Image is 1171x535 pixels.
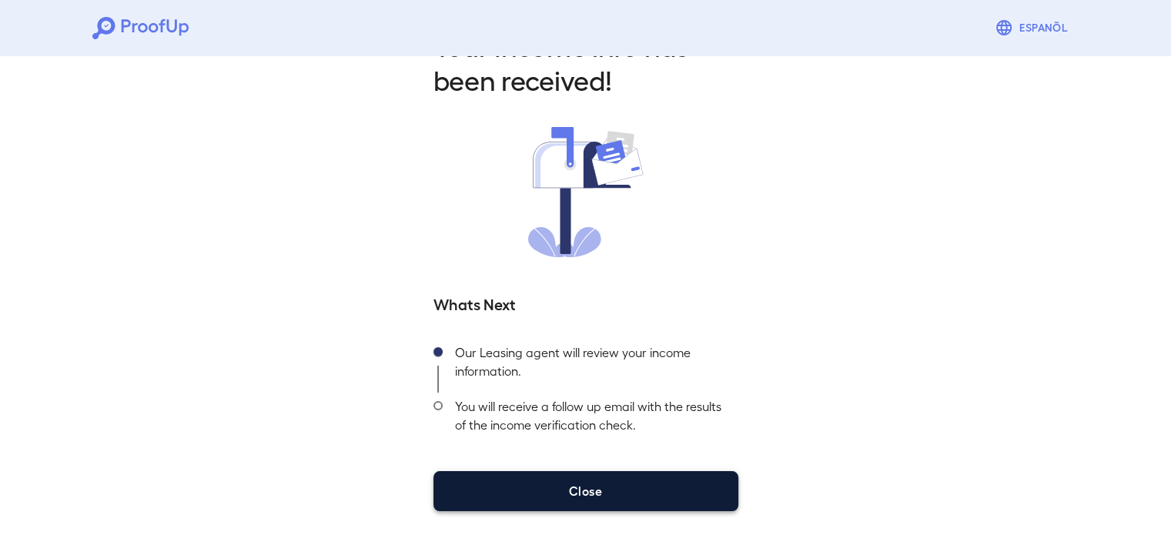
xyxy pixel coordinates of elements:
[433,471,738,511] button: Close
[433,293,738,314] h5: Whats Next
[443,393,738,446] div: You will receive a follow up email with the results of the income verification check.
[989,12,1079,43] button: Espanõl
[528,127,644,257] img: received.svg
[443,339,738,393] div: Our Leasing agent will review your income information.
[433,28,738,96] h2: Your Income info has been received!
